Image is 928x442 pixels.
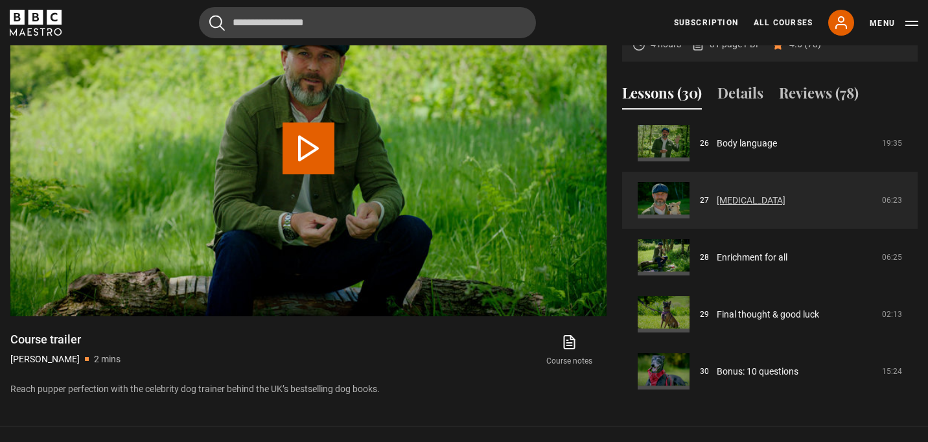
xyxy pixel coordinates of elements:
[754,17,813,29] a: All Courses
[717,194,785,207] a: [MEDICAL_DATA]
[717,251,787,264] a: Enrichment for all
[10,10,62,36] svg: BBC Maestro
[94,353,121,366] p: 2 mins
[199,7,536,38] input: Search
[10,332,121,347] h1: Course trailer
[622,82,702,110] button: Lessons (30)
[779,82,859,110] button: Reviews (78)
[10,382,607,396] p: Reach pupper perfection with the celebrity dog trainer behind the UK’s bestselling dog books.
[533,332,607,369] a: Course notes
[10,353,80,366] p: [PERSON_NAME]
[674,17,738,29] a: Subscription
[870,17,918,30] button: Toggle navigation
[717,365,798,378] a: Bonus: 10 questions
[717,82,763,110] button: Details
[283,122,334,174] button: Play Video
[717,308,819,321] a: Final thought & good luck
[209,15,225,31] button: Submit the search query
[717,137,777,150] a: Body language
